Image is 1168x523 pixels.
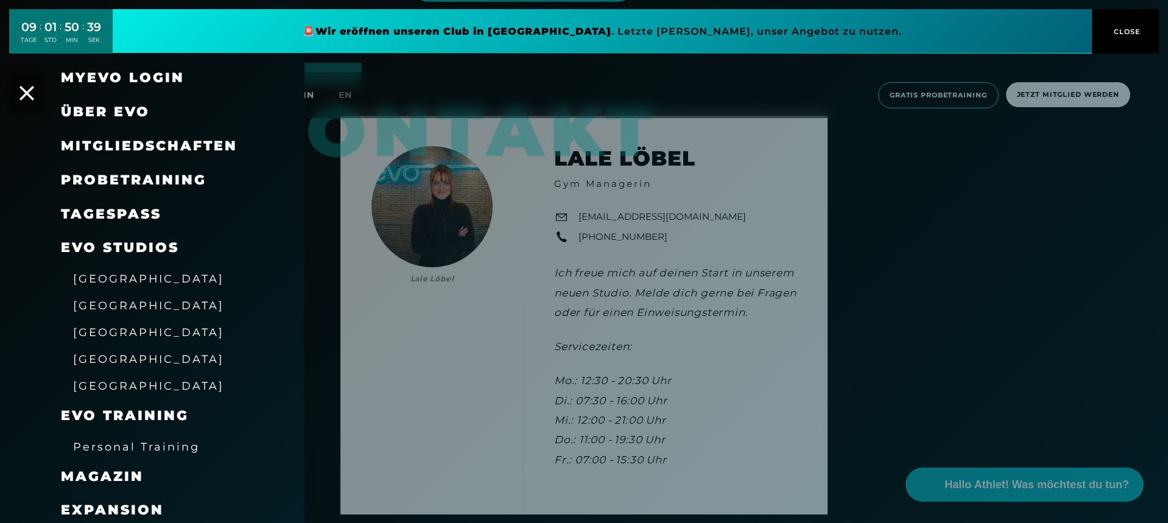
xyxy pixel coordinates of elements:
div: 01 [44,18,57,36]
a: MyEVO Login [61,69,185,86]
div: STD [44,36,57,44]
span: CLOSE [1111,26,1141,37]
div: 09 [21,18,37,36]
div: 39 [87,18,101,36]
div: : [82,19,84,52]
div: TAGE [21,36,37,44]
span: Über EVO [61,104,150,120]
div: : [60,19,62,52]
button: CLOSE [1092,9,1159,54]
div: : [40,19,41,52]
div: 50 [65,18,79,36]
div: MIN [65,36,79,44]
div: SEK [87,36,101,44]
